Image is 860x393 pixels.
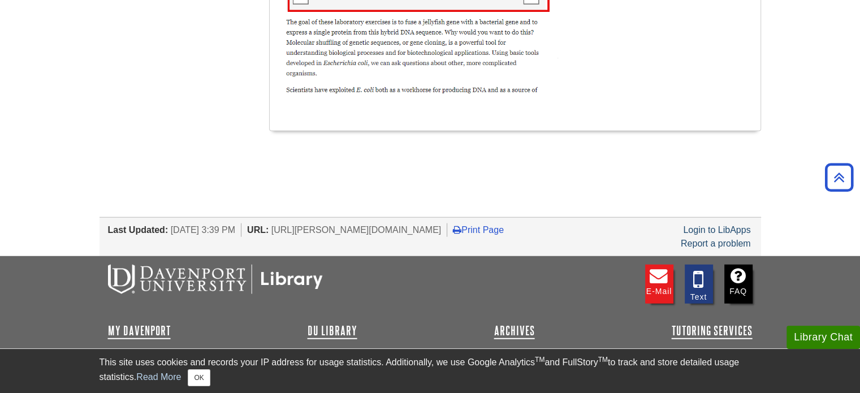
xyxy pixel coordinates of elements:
a: DU Library [308,324,357,338]
sup: TM [598,356,608,364]
a: Text [685,265,713,304]
a: Archives [494,324,535,338]
div: This site uses cookies and records your IP address for usage statistics. Additionally, we use Goo... [100,356,761,386]
a: Back to Top [821,170,857,185]
span: [URL][PERSON_NAME][DOMAIN_NAME] [271,225,442,235]
span: URL: [247,225,269,235]
a: Login to LibApps [683,225,750,235]
a: Report a problem [681,239,751,248]
a: FAQ [724,265,753,304]
a: Tutoring Services [672,324,753,338]
button: Close [188,369,210,386]
a: E-mail [645,265,673,304]
i: Print Page [453,225,461,234]
span: [DATE] 3:39 PM [171,225,235,235]
a: My Davenport [108,324,171,338]
a: Print Page [453,225,504,235]
span: Last Updated: [108,225,168,235]
a: Read More [136,372,181,382]
button: Library Chat [786,326,860,349]
sup: TM [535,356,544,364]
img: DU Libraries [108,265,323,294]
